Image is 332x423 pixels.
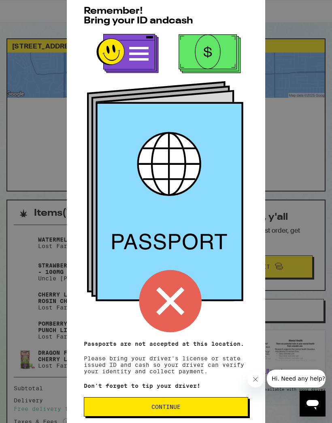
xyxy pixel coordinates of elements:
iframe: Button to launch messaging window [300,391,326,417]
span: Continue [151,404,181,410]
span: Remember! Bring your ID and cash [84,6,193,26]
iframe: Close message [247,371,264,387]
p: Please bring your driver's license or state issued ID and cash so your driver can verify your ide... [84,341,248,375]
p: Passports are not accepted at this location. [84,341,248,347]
p: Don't forget to tip your driver! [84,383,248,389]
iframe: Message from company [267,370,326,387]
button: Continue [84,397,248,417]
